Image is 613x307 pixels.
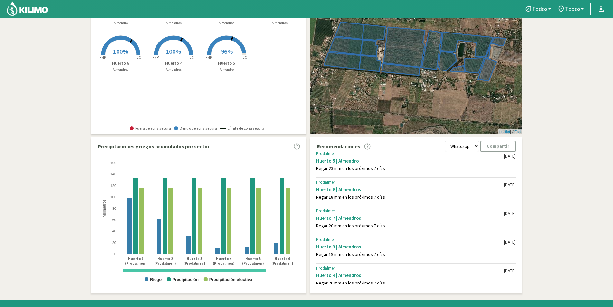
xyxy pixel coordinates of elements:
a: Esri [514,130,521,134]
img: Kilimo [6,1,49,16]
tspan: CC [137,55,141,60]
text: 20 [112,241,116,245]
tspan: PMP [99,55,106,60]
text: Huerto 5 (Prodalmen) [242,256,264,265]
span: Dentro de zona segura [174,126,217,131]
div: Prodalmen [316,151,504,156]
div: | © [498,129,522,135]
text: Huerto 3 (Prodalmen) [184,256,205,265]
span: Límite de zona segura [220,126,264,131]
div: [DATE] [504,153,516,159]
div: Regar 20 mm en los próximos 7 días [316,280,504,286]
p: Almendro [94,20,147,26]
p: Huerto 4 [147,60,200,67]
text: Huerto 4 (Prodalmen) [213,256,234,265]
p: Almendros [147,67,200,72]
text: 60 [112,218,116,222]
a: Leaflet [499,130,510,134]
div: Huerto 4 | Almendros [316,272,504,278]
div: Regar 18 mm en los próximos 7 días [316,194,504,200]
tspan: PMP [152,55,159,60]
div: [DATE] [504,211,516,216]
span: 100% [166,47,181,55]
p: Almendros [253,20,306,26]
div: Huerto 6 | Almendros [316,186,504,192]
text: Huerto 6 (Prodalmen) [271,256,293,265]
div: Prodalmen [316,180,504,185]
text: 160 [110,161,116,165]
div: [DATE] [504,182,516,188]
div: Prodalmen [316,237,504,242]
div: [DATE] [504,268,516,274]
text: Precipitación efectiva [209,277,252,282]
text: Riego [150,277,162,282]
span: 96% [221,47,233,55]
text: 120 [110,184,116,188]
div: Prodalmen [316,209,504,214]
p: Almendros [147,20,200,26]
div: Regar 19 mm en los próximos 7 días [316,252,504,257]
tspan: CC [190,55,194,60]
text: Huerto 1 (Prodalmen) [125,256,146,265]
text: 140 [110,172,116,176]
span: Fuera de zona segura [130,126,171,131]
div: Regar 23 mm en los próximos 7 días [316,166,504,171]
span: Todos [565,5,580,12]
p: Precipitaciones y riegos acumulados por sector [98,143,210,150]
div: Prodalmen [316,266,504,271]
text: 40 [112,229,116,233]
div: Huerto 7 | Almendros [316,215,504,221]
p: Huerto 5 [200,60,253,67]
div: Huerto 3 | Almendros [316,244,504,250]
div: Huerto 5 | Almendro [316,158,504,164]
text: Huerto 2 (Prodalmen) [154,256,176,265]
text: 80 [112,207,116,210]
text: Milímetros [102,200,107,217]
p: Almendros [94,67,147,72]
p: Huerto 6 [94,60,147,67]
div: [DATE] [504,239,516,245]
text: 0 [114,252,116,256]
span: 100% [113,47,128,55]
p: Almendro [200,67,253,72]
text: Precipitación [172,277,199,282]
p: Recomendaciones [317,143,360,150]
tspan: PMP [205,55,212,60]
p: Almendros [200,20,253,26]
tspan: CC [242,55,247,60]
div: Regar 20 mm en los próximos 7 días [316,223,504,228]
text: 100 [110,195,116,199]
span: Todos [532,5,548,12]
